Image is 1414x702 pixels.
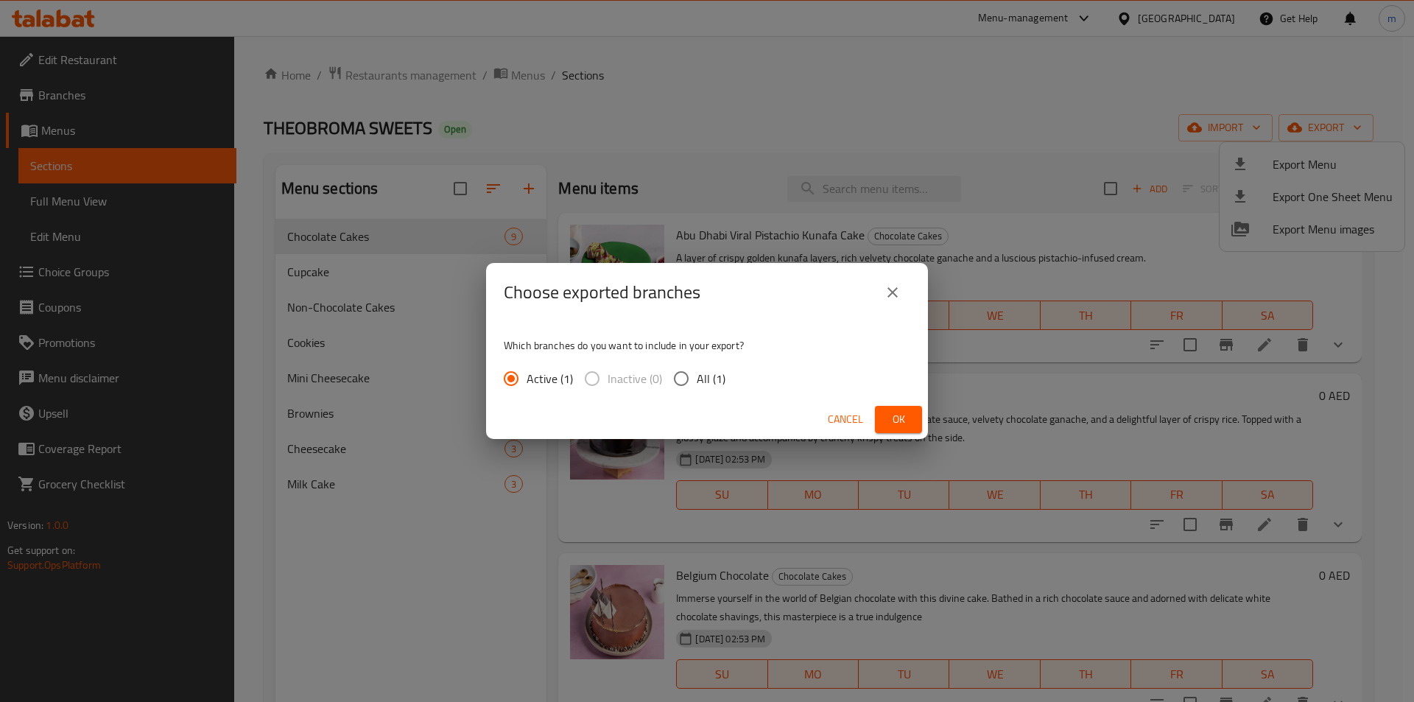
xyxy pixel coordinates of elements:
[875,275,910,310] button: close
[504,338,910,353] p: Which branches do you want to include in your export?
[697,370,725,387] span: All (1)
[875,406,922,433] button: Ok
[822,406,869,433] button: Cancel
[828,410,863,429] span: Cancel
[504,281,700,304] h2: Choose exported branches
[527,370,573,387] span: Active (1)
[887,410,910,429] span: Ok
[608,370,662,387] span: Inactive (0)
